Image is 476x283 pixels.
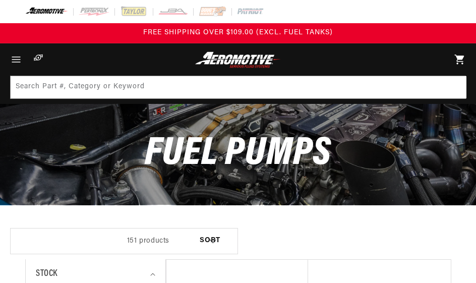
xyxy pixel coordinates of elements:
[443,76,465,98] button: Search Part #, Category or Keyword
[127,237,169,245] span: 151 products
[11,76,466,98] input: Search Part #, Category or Keyword
[145,134,331,174] span: Fuel Pumps
[143,29,333,36] span: FREE SHIPPING OVER $109.00 (EXCL. FUEL TANKS)
[193,51,282,68] img: Aeromotive
[5,43,27,76] summary: Menu
[36,267,57,281] span: Stock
